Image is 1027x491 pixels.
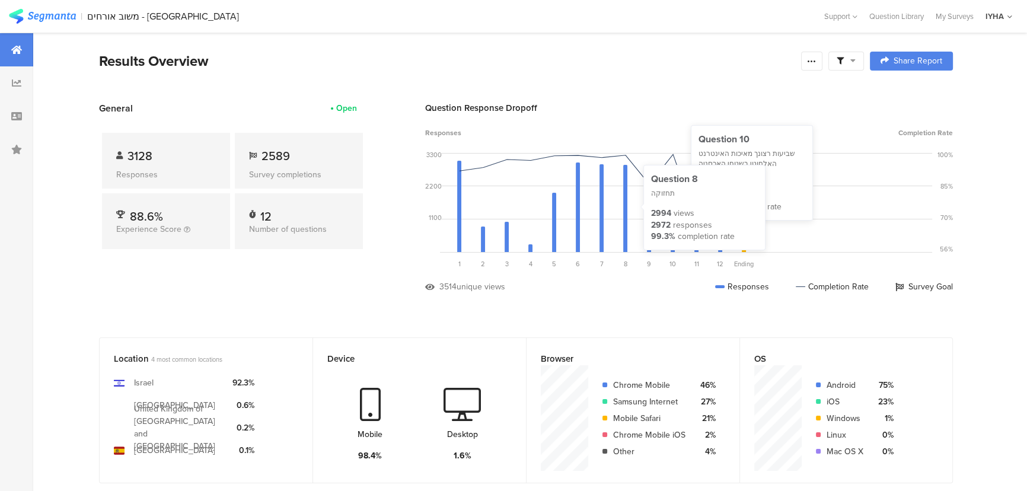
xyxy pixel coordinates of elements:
img: segmanta logo [9,9,76,24]
div: Question Response Dropoff [425,101,953,114]
div: Samsung Internet [613,396,685,408]
span: 7 [600,259,604,269]
span: 8 [624,259,627,269]
div: 2972 [651,219,671,231]
div: 92.3% [232,377,254,389]
div: Browser [541,352,706,365]
span: General [99,101,133,115]
span: 9 [647,259,651,269]
span: 4 [529,259,532,269]
div: Mobile [358,428,382,441]
div: Android [827,379,863,391]
div: OS [754,352,918,365]
span: 3128 [127,147,152,165]
div: 0.1% [232,444,254,457]
span: Number of questions [249,223,327,235]
div: | [81,9,82,23]
div: responses [673,219,712,231]
div: Windows [827,412,863,425]
div: Linux [827,429,863,441]
div: Open [336,102,357,114]
div: משוב אורחים - [GEOGRAPHIC_DATA] [87,11,239,22]
div: 46% [695,379,716,391]
div: IYHA [985,11,1004,22]
div: Support [824,7,857,25]
div: completion rate [678,231,735,243]
div: 0% [873,429,894,441]
div: תחזוקה [651,189,758,199]
div: Responses [116,168,216,181]
div: 2994 [651,208,671,219]
div: 3300 [426,150,442,160]
div: 1% [873,412,894,425]
div: Chrome Mobile iOS [613,429,685,441]
div: [GEOGRAPHIC_DATA] [134,444,215,457]
div: Location [114,352,279,365]
div: iOS [827,396,863,408]
div: Responses [715,280,769,293]
div: 23% [873,396,894,408]
span: Completion Rate [898,127,953,138]
div: 99.3% [651,231,675,243]
span: Share Report [894,57,942,65]
div: 0% [873,445,894,458]
div: 0.6% [232,399,254,412]
div: unique views [457,280,505,293]
div: 56% [940,244,953,254]
div: שביעות רצונך מאיכות האינטרנט האלחוטי בשטחי האכסניה [699,149,805,169]
div: 12 [260,208,272,219]
div: 100% [937,150,953,160]
div: 21% [695,412,716,425]
span: 88.6% [130,208,163,225]
div: 4% [695,445,716,458]
div: [GEOGRAPHIC_DATA] [134,399,215,412]
div: Mac OS X [827,445,863,458]
div: 0.2% [232,422,254,434]
div: Other [613,445,685,458]
div: 98.4% [358,449,382,462]
span: 11 [694,259,699,269]
div: 75% [873,379,894,391]
div: United Kingdom of [GEOGRAPHIC_DATA] and [GEOGRAPHIC_DATA] [134,403,223,452]
div: 2200 [425,181,442,191]
span: 2 [481,259,485,269]
span: 4 most common locations [151,355,222,364]
div: Results Overview [99,50,795,72]
a: Question Library [863,11,930,22]
div: Ending [732,259,756,269]
div: Question 10 [699,133,805,146]
div: 70% [940,213,953,222]
div: Device [327,352,492,365]
div: Desktop [447,428,478,441]
span: Responses [425,127,461,138]
div: 3514 [439,280,457,293]
div: Survey completions [249,168,349,181]
span: 12 [717,259,723,269]
div: Israel [134,377,154,389]
span: 5 [552,259,556,269]
div: Question 8 [651,173,758,186]
div: views [674,208,694,219]
span: Experience Score [116,223,181,235]
div: 85% [940,181,953,191]
div: 1100 [429,213,442,222]
span: 1 [458,259,461,269]
span: 10 [669,259,676,269]
span: 2589 [261,147,290,165]
div: 27% [695,396,716,408]
div: Survey Goal [895,280,953,293]
div: Completion Rate [796,280,869,293]
div: Chrome Mobile [613,379,685,391]
span: 3 [505,259,509,269]
a: My Surveys [930,11,980,22]
div: 2% [695,429,716,441]
div: Mobile Safari [613,412,685,425]
span: 6 [576,259,580,269]
div: 1.6% [454,449,471,462]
